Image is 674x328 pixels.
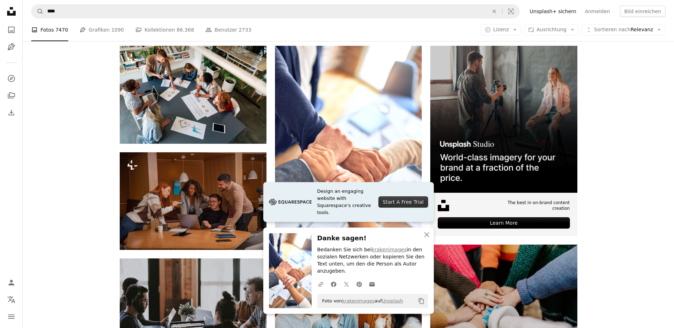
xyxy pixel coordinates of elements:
a: Kollektionen [4,88,18,103]
a: krakenimages [342,298,374,304]
a: Auf Facebook teilen [327,277,340,291]
a: Entdecken [4,71,18,86]
button: In die Zwischenablage kopieren [415,295,427,307]
span: 2733 [239,26,252,34]
img: file-1631678316303-ed18b8b5cb9cimage [438,200,449,211]
span: Relevanz [594,26,653,33]
span: Sortieren nach [594,27,631,32]
span: 86.368 [177,26,194,34]
button: Visuelle Suche [502,5,519,18]
img: Geschäftsleute, die im Büro arbeiten Corporate Meeting Team Startup Konzept [120,46,266,143]
img: Eine Gruppe von Menschen, die mit einem Laptop um einen Tisch stehen [120,152,266,250]
a: Eine Gruppe von Menschen, die mit einem Laptop um einen Tisch stehen [120,198,266,204]
a: Auf Twitter teilen [340,277,353,291]
a: Benutzer 2733 [205,18,251,41]
button: Bild einreichen [620,6,665,17]
span: Lizenz [493,27,509,32]
a: Fotos [4,23,18,37]
div: Learn More [438,217,570,229]
span: The best in on-brand content creation [489,200,570,212]
a: Startseite — Unsplash [4,4,18,20]
a: Kollektionen 86.368 [135,18,194,41]
div: Start A Free Trial [378,196,428,208]
a: Via E-Mail teilen teilen [366,277,378,291]
a: Grafiken 1090 [80,18,124,41]
img: Person im schwarzen Langarmhemd hält die Hand einer Person [275,46,422,266]
button: Unsplash suchen [32,5,44,18]
span: Foto von auf [319,295,403,307]
a: Unsplash+ sichern [525,6,581,17]
button: Lizenz [481,24,521,35]
button: Menü [4,310,18,324]
img: file-1705255347840-230a6ab5bca9image [269,197,312,207]
button: Ausrichtung [524,24,579,35]
a: Person im roten Pullover hält Babyhand [430,290,577,296]
a: Grafiken [4,40,18,54]
h3: Danke sagen! [317,233,428,244]
a: Bisherige Downloads [4,105,18,120]
img: file-1715651741414-859baba4300dimage [430,46,577,192]
a: Auf Pinterest teilen [353,277,366,291]
button: Löschen [486,5,502,18]
button: Sprache [4,293,18,307]
a: The best in on-brand content creationLearn More [430,46,577,236]
a: Unsplash [382,298,403,304]
span: 1090 [111,26,124,34]
span: Design an engaging website with Squarespace’s creative tools. [317,188,373,216]
a: krakenimages [372,247,406,252]
a: Design an engaging website with Squarespace’s creative tools.Start A Free Trial [263,182,434,222]
span: Ausrichtung [536,27,566,32]
a: Anmelden [581,6,614,17]
a: Person im schwarzen Langarmhemd hält die Hand einer Person [275,153,422,159]
p: Bedanken Sie sich bei in den sozialen Netzwerken oder kopieren Sie den Text unten, um den die Per... [317,246,428,275]
a: Geschäftsleute, die im Büro arbeiten Corporate Meeting Team Startup Konzept [120,91,266,98]
a: Anmelden / Registrieren [4,275,18,290]
a: Eine Gruppe von Freunden in einem Café [275,320,422,326]
form: Finden Sie Bildmaterial auf der ganzen Webseite [31,4,520,18]
button: Sortieren nachRelevanz [582,24,665,35]
a: selective focus photography of people sits in front of table inside room [120,305,266,312]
